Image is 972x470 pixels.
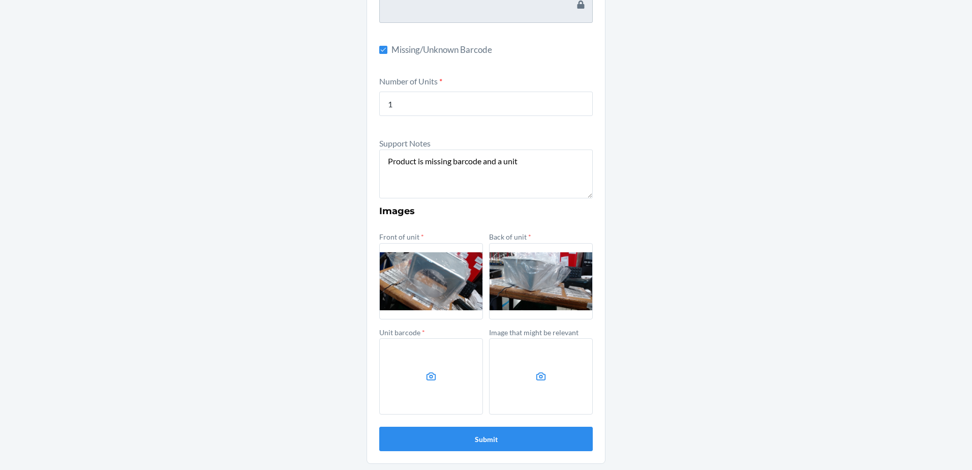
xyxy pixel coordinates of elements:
input: Missing/Unknown Barcode [379,46,387,54]
label: Support Notes [379,138,431,148]
button: Submit [379,427,593,451]
label: Front of unit [379,232,424,241]
h3: Images [379,204,593,218]
label: Image that might be relevant [489,328,579,337]
label: Unit barcode [379,328,425,337]
label: Number of Units [379,76,442,86]
span: Missing/Unknown Barcode [391,43,593,56]
label: Back of unit [489,232,531,241]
